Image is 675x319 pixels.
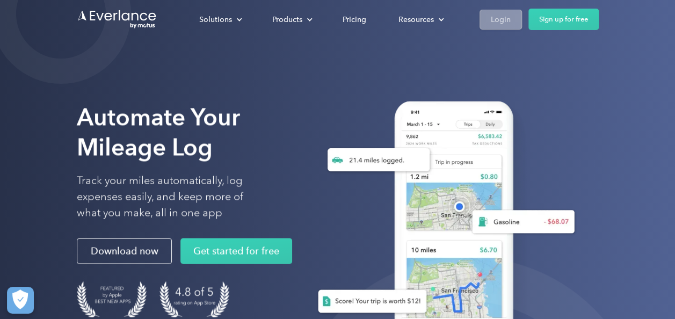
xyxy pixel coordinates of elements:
strong: Automate Your Mileage Log [77,103,240,161]
div: Login [491,13,511,26]
div: Products [262,10,321,29]
div: Solutions [199,13,232,26]
div: Products [272,13,302,26]
div: Resources [398,13,434,26]
img: Badge for Featured by Apple Best New Apps [77,281,147,317]
img: 4.9 out of 5 stars on the app store [159,281,229,317]
button: Cookies Settings [7,287,34,314]
div: Resources [388,10,453,29]
a: Get started for free [180,238,292,264]
a: Sign up for free [528,9,599,30]
a: Login [480,10,522,30]
a: Pricing [332,10,377,29]
div: Pricing [343,13,366,26]
p: Track your miles automatically, log expenses easily, and keep more of what you make, all in one app [77,173,268,221]
a: Go to homepage [77,9,157,30]
a: Download now [77,238,172,264]
div: Solutions [188,10,251,29]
